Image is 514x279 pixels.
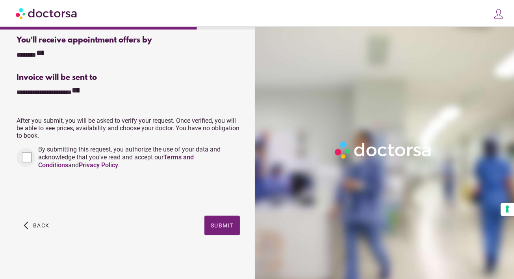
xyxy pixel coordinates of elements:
[204,216,240,235] button: Submit
[17,177,136,208] iframe: reCAPTCHA
[16,4,78,22] img: Doctorsa.com
[20,216,52,235] button: arrow_back_ios Back
[501,203,514,216] button: Your consent preferences for tracking technologies
[332,139,435,161] img: Logo-Doctorsa-trans-White-partial-flat.png
[493,8,504,19] img: icons8-customer-100.png
[17,73,240,82] div: Invoice will be sent to
[33,222,49,229] span: Back
[38,153,194,169] a: Terms and Conditions
[79,161,118,169] a: Privacy Policy
[17,117,240,139] p: After you submit, you will be asked to verify your request. Once verified, you will be able to se...
[211,222,234,229] span: Submit
[38,146,221,169] span: By submitting this request, you authorize the use of your data and acknowledge that you've read a...
[17,36,240,45] div: You'll receive appointment offers by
